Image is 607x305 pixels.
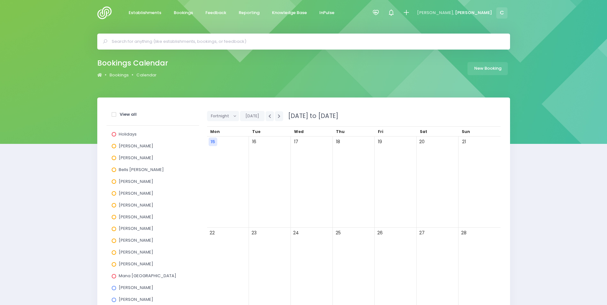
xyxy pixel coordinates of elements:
span: [PERSON_NAME] [119,237,153,243]
span: [PERSON_NAME] [119,202,153,208]
span: 25 [334,229,342,237]
a: Bookings [109,72,129,78]
span: Tue [252,129,260,134]
span: Sun [462,129,470,134]
span: 23 [250,229,259,237]
span: [PERSON_NAME], [417,10,454,16]
span: Feedback [205,10,226,16]
strong: View all [120,111,137,117]
input: Search for anything (like establishments, bookings, or feedback) [112,37,501,46]
span: [DATE] to [DATE] [284,112,338,120]
span: 26 [376,229,384,237]
span: Wed [294,129,304,134]
span: 27 [418,229,426,237]
span: 16 [250,137,259,146]
span: Bookings [174,10,193,16]
span: 15 [209,137,217,146]
span: Mon [210,129,220,134]
a: Establishments [124,7,167,19]
span: Establishments [129,10,161,16]
span: Sat [420,129,427,134]
a: Knowledge Base [267,7,312,19]
span: [PERSON_NAME] [119,190,153,196]
span: Fortnight [211,111,231,121]
span: [PERSON_NAME] [119,285,153,291]
button: [DATE] [240,111,265,121]
span: 22 [208,229,217,237]
span: Holidays [119,131,137,137]
span: 18 [334,137,342,146]
span: [PERSON_NAME] [119,261,153,267]
span: Knowledge Base [272,10,307,16]
span: C [496,7,507,19]
span: 28 [459,229,468,237]
span: InPulse [319,10,334,16]
a: Reporting [234,7,265,19]
span: Mana [GEOGRAPHIC_DATA] [119,273,176,279]
span: Thu [336,129,345,134]
a: Calendar [136,72,156,78]
a: Bookings [169,7,198,19]
button: Fortnight [207,111,239,121]
span: 19 [376,137,384,146]
h2: Bookings Calendar [97,59,168,67]
span: [PERSON_NAME] [455,10,492,16]
a: Feedback [200,7,232,19]
span: 17 [292,137,300,146]
span: [PERSON_NAME] [119,296,153,302]
span: 21 [459,137,468,146]
span: [PERSON_NAME] [119,225,153,231]
span: Bells [PERSON_NAME] [119,167,164,173]
a: InPulse [314,7,340,19]
span: Reporting [239,10,260,16]
span: [PERSON_NAME] [119,249,153,255]
span: [PERSON_NAME] [119,143,153,149]
span: [PERSON_NAME] [119,155,153,161]
span: Fri [378,129,383,134]
a: New Booking [467,62,508,75]
span: 20 [418,137,426,146]
span: 24 [292,229,300,237]
img: Logo [97,6,116,19]
span: [PERSON_NAME] [119,214,153,220]
span: [PERSON_NAME] [119,178,153,184]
